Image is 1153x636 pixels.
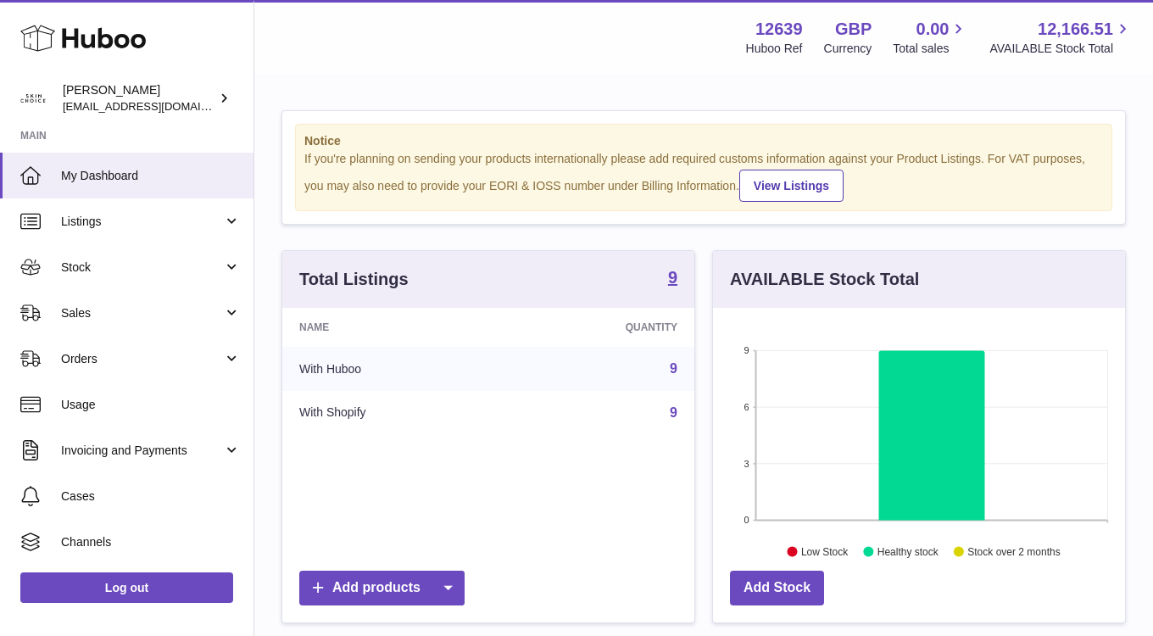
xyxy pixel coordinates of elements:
span: Cases [61,488,241,505]
span: Orders [61,351,223,367]
text: 6 [744,402,749,412]
strong: Notice [304,133,1103,149]
div: Currency [824,41,872,57]
span: 12,166.51 [1038,18,1113,41]
text: Stock over 2 months [967,545,1060,557]
div: Huboo Ref [746,41,803,57]
text: 0 [744,515,749,525]
strong: 12639 [755,18,803,41]
a: Add Stock [730,571,824,605]
span: Listings [61,214,223,230]
text: 9 [744,345,749,355]
img: admin@skinchoice.com [20,86,46,111]
span: Total sales [893,41,968,57]
a: View Listings [739,170,844,202]
text: Low Stock [801,545,849,557]
a: Log out [20,572,233,603]
span: 0.00 [916,18,950,41]
text: Healthy stock [877,545,939,557]
strong: GBP [835,18,872,41]
span: Invoicing and Payments [61,443,223,459]
td: With Huboo [282,347,504,391]
a: 12,166.51 AVAILABLE Stock Total [989,18,1133,57]
a: 9 [670,361,677,376]
a: 9 [668,269,677,289]
h3: AVAILABLE Stock Total [730,268,919,291]
div: [PERSON_NAME] [63,82,215,114]
div: If you're planning on sending your products internationally please add required customs informati... [304,151,1103,202]
th: Quantity [504,308,694,347]
text: 3 [744,458,749,468]
span: Usage [61,397,241,413]
strong: 9 [668,269,677,286]
span: Stock [61,259,223,276]
a: 9 [670,405,677,420]
span: My Dashboard [61,168,241,184]
h3: Total Listings [299,268,409,291]
span: Channels [61,534,241,550]
a: 0.00 Total sales [893,18,968,57]
th: Name [282,308,504,347]
span: AVAILABLE Stock Total [989,41,1133,57]
span: [EMAIL_ADDRESS][DOMAIN_NAME] [63,99,249,113]
td: With Shopify [282,391,504,435]
span: Sales [61,305,223,321]
a: Add products [299,571,465,605]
